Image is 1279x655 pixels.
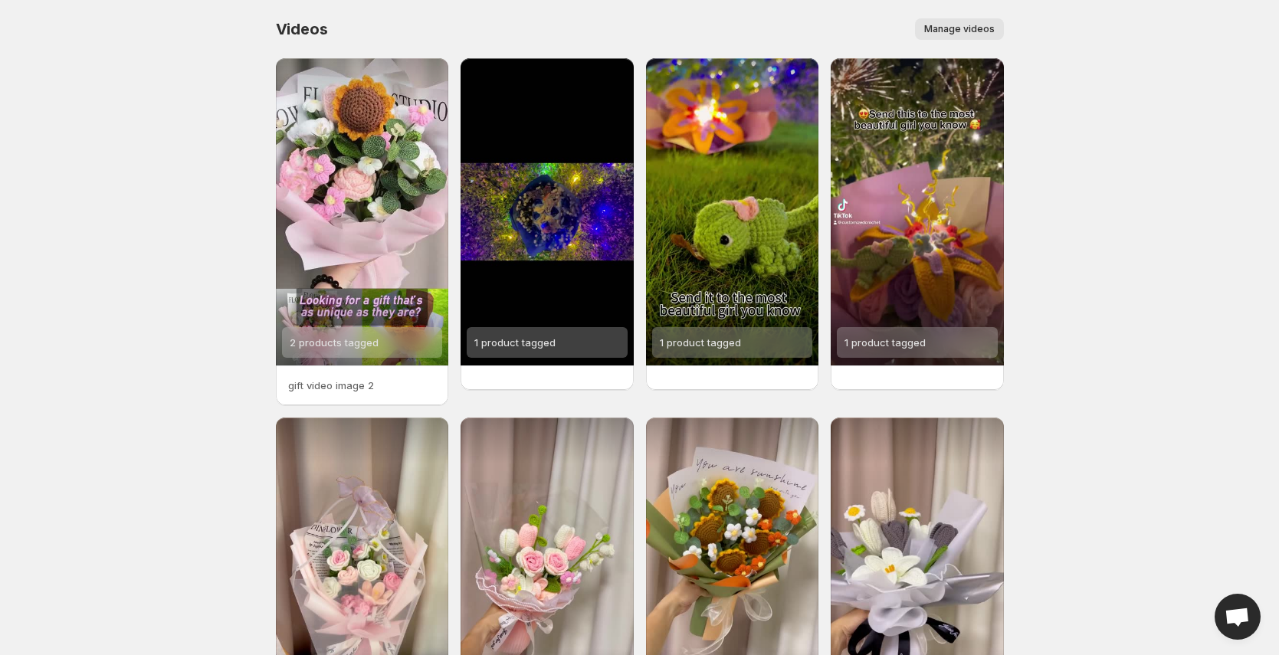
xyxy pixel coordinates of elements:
span: Videos [276,20,328,38]
span: 1 product tagged [474,336,556,349]
span: 1 product tagged [660,336,741,349]
p: gift video image 2 [288,378,437,393]
div: Open chat [1215,594,1261,640]
span: Manage videos [924,23,995,35]
button: Manage videos [915,18,1004,40]
span: 2 products tagged [290,336,379,349]
span: 1 product tagged [844,336,926,349]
